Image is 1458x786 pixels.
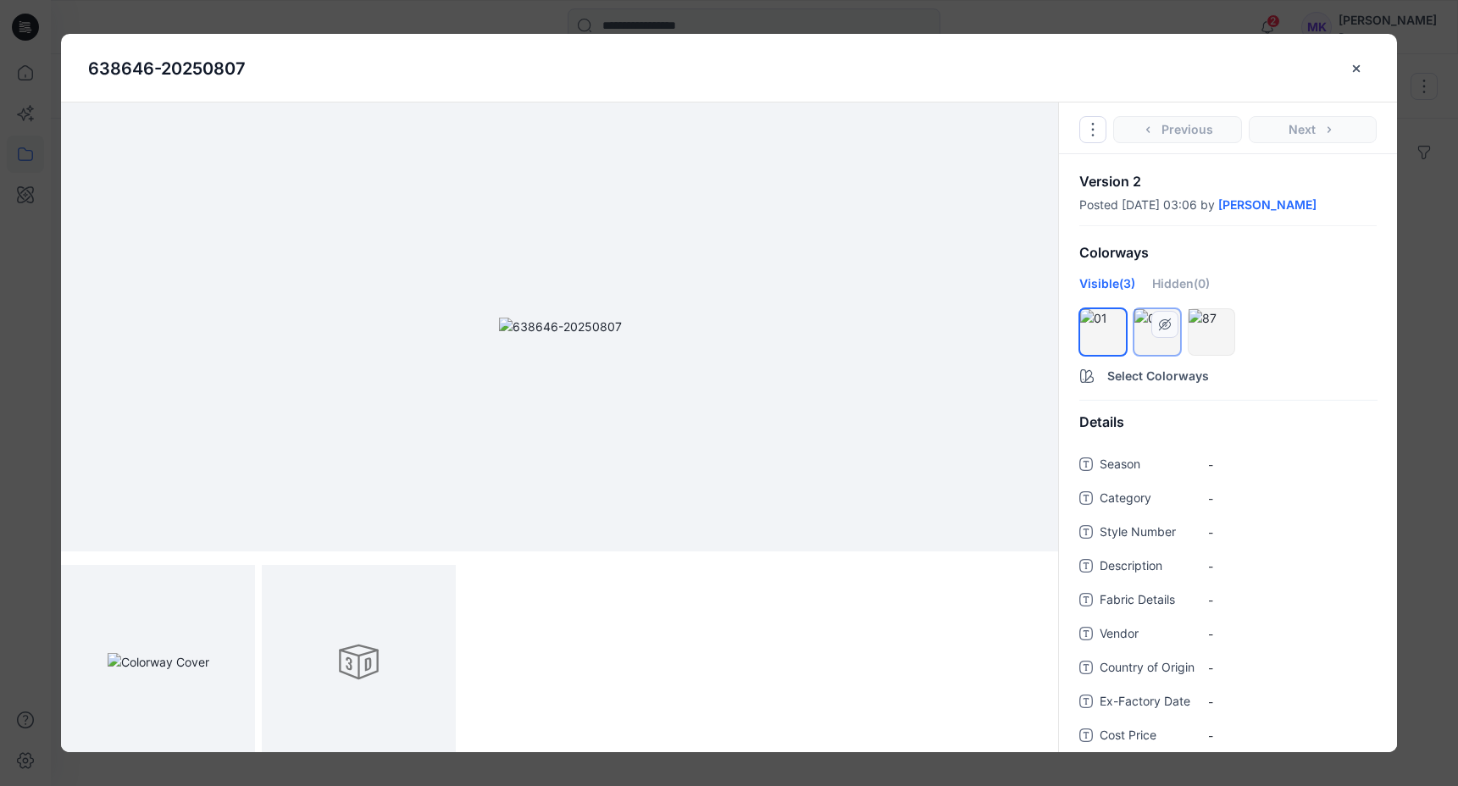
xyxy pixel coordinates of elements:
div: hide/show colorway02 [1134,308,1181,356]
div: Posted [DATE] 03:06 by [1079,198,1377,212]
span: - [1208,659,1377,677]
button: hide/show colorway [1151,311,1178,338]
button: close-btn [1344,55,1370,82]
span: Vendor [1100,623,1201,647]
div: Hidden (0) [1152,274,1210,305]
button: Select Colorways [1059,359,1397,386]
p: Version 2 [1079,174,1377,188]
span: - [1208,625,1377,643]
img: Colorway Cover [108,653,209,671]
div: hide/show colorway01 [1079,308,1127,356]
a: [PERSON_NAME] [1218,198,1317,212]
span: - [1208,727,1377,744]
button: Options [1079,116,1106,143]
span: - [1208,456,1377,473]
div: Details [1059,401,1397,444]
span: Fabric Details [1100,589,1201,613]
span: Cost Price [1100,725,1201,749]
span: Ex-Factory Date [1100,691,1201,715]
div: Colorways [1059,231,1397,274]
span: Category [1100,488,1201,512]
div: Visible (3) [1079,274,1135,305]
p: 638646-20250807 [88,56,246,81]
span: Country of Origin [1100,657,1201,681]
span: - [1208,523,1377,541]
img: 638646-20250807 [499,318,622,335]
span: Season [1100,454,1201,478]
span: - [1208,557,1377,575]
span: - [1208,693,1377,711]
span: - [1208,490,1377,507]
span: - [1208,591,1377,609]
div: hide/show colorway87 [1188,308,1235,356]
span: Style Number [1100,522,1201,545]
span: Description [1100,556,1201,579]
